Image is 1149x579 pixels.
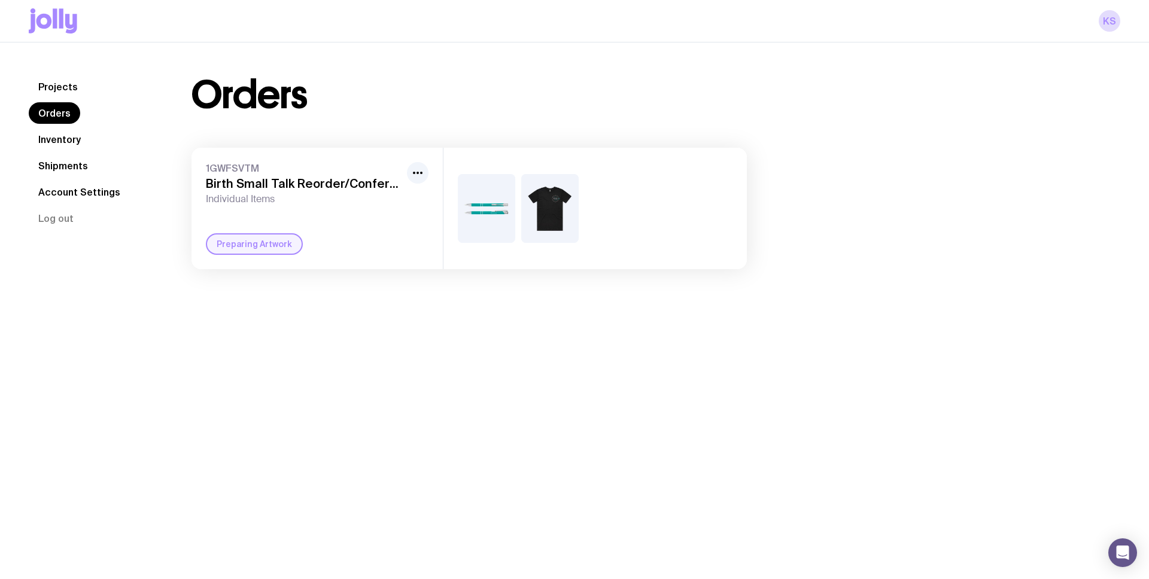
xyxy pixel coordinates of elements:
[29,129,90,150] a: Inventory
[206,162,402,174] span: 1GWFSVTM
[1099,10,1120,32] a: KS
[191,76,307,114] h1: Orders
[206,193,402,205] span: Individual Items
[29,208,83,229] button: Log out
[29,102,80,124] a: Orders
[29,155,98,176] a: Shipments
[29,76,87,97] a: Projects
[29,181,130,203] a: Account Settings
[206,233,303,255] div: Preparing Artwork
[1108,538,1137,567] div: Open Intercom Messenger
[206,176,402,191] h3: Birth Small Talk Reorder/Conference Merch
